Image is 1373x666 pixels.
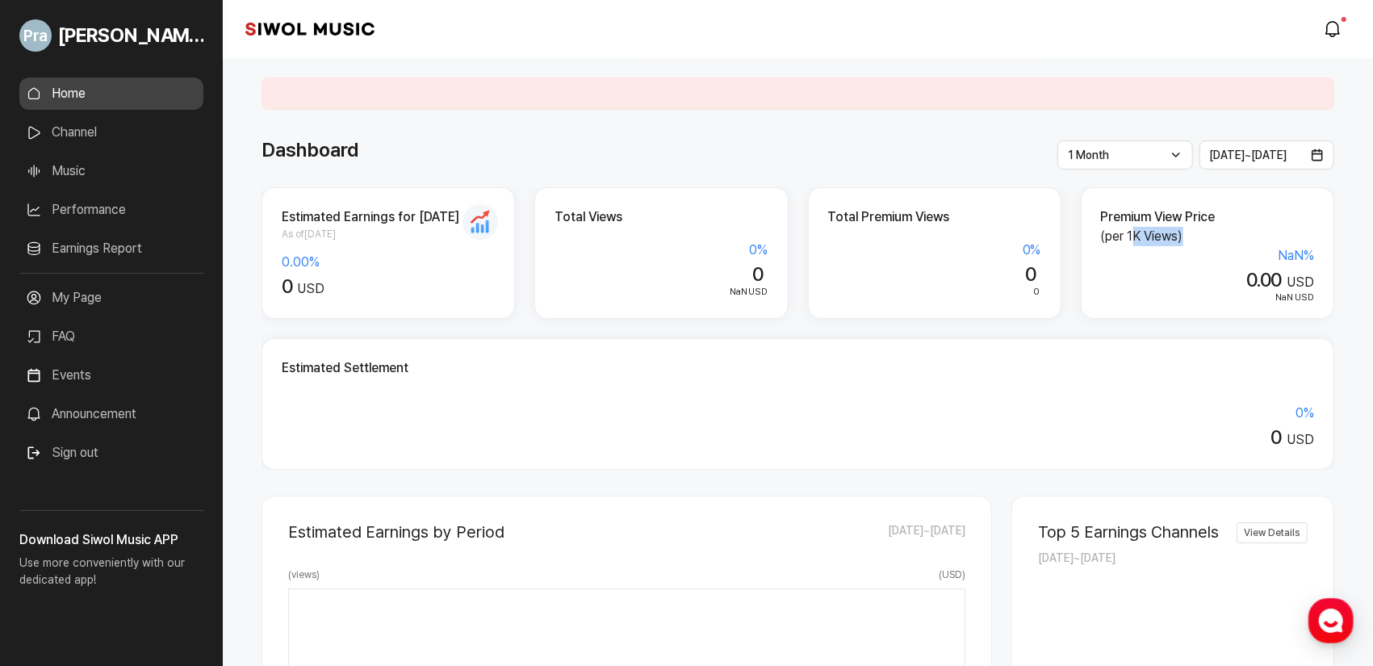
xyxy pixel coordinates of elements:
[282,207,495,227] h2: Estimated Earnings for [DATE]
[19,550,203,601] p: Use more conveniently with our dedicated app!
[1025,262,1036,286] span: 0
[555,207,768,227] h2: Total Views
[282,275,495,299] div: USD
[752,262,763,286] span: 0
[239,536,278,549] span: Settings
[1101,227,1314,246] p: (per 1K Views)
[19,359,203,392] a: Events
[730,286,747,297] span: NaN
[1246,268,1282,291] span: 0.00
[288,568,320,582] span: ( views )
[1318,13,1350,45] a: modal.notifications
[282,358,1314,378] h2: Estimated Settlement
[1210,149,1287,161] span: [DATE] ~ [DATE]
[107,512,208,552] a: Messages
[939,568,965,582] span: ( USD )
[1237,522,1308,543] a: View Details
[828,207,1041,227] h2: Total Premium Views
[41,536,69,549] span: Home
[1038,522,1219,542] h2: Top 5 Earnings Channels
[19,232,203,265] a: Earnings Report
[262,136,358,165] h1: Dashboard
[19,116,203,149] a: Channel
[19,530,203,550] h3: Download Siwol Music APP
[288,522,504,542] h2: Estimated Earnings by Period
[5,512,107,552] a: Home
[282,426,1314,450] div: USD
[1101,269,1314,292] div: USD
[1068,149,1109,161] span: 1 Month
[1276,291,1294,303] span: NaN
[1101,207,1314,227] h2: Premium View Price
[19,282,203,314] a: My Page
[555,241,768,260] div: 0 %
[134,537,182,550] span: Messages
[208,512,310,552] a: Settings
[1034,286,1040,297] span: 0
[282,404,1314,423] div: 0 %
[19,13,203,58] a: Go to My Profile
[282,274,292,298] span: 0
[1199,140,1335,170] button: [DATE]~[DATE]
[19,320,203,353] a: FAQ
[888,522,965,542] span: [DATE] ~ [DATE]
[1101,246,1314,266] div: NaN %
[58,21,203,50] span: [PERSON_NAME]
[19,77,203,110] a: Home
[19,437,105,469] button: Sign out
[19,155,203,187] a: Music
[1271,425,1282,449] span: 0
[555,285,768,299] div: USD
[1038,551,1116,564] span: [DATE] ~ [DATE]
[282,253,495,272] div: 0.00 %
[19,194,203,226] a: Performance
[282,227,495,241] span: As of [DATE]
[828,241,1041,260] div: 0 %
[19,398,203,430] a: Announcement
[1101,291,1314,305] div: USD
